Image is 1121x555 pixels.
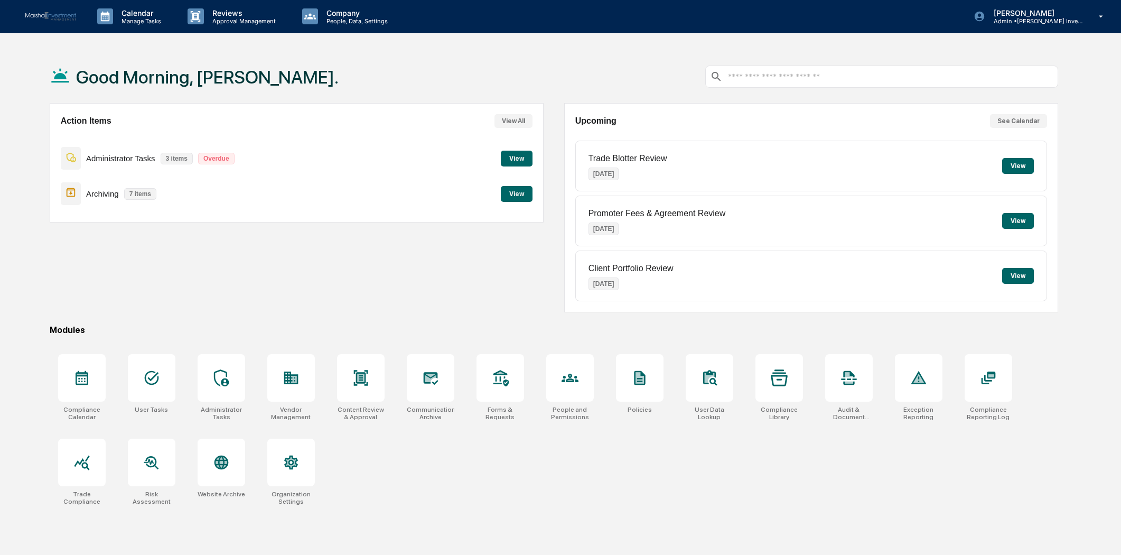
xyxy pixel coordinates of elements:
[477,406,524,421] div: Forms & Requests
[267,491,315,505] div: Organization Settings
[501,186,533,202] button: View
[58,406,106,421] div: Compliance Calendar
[198,153,235,164] p: Overdue
[113,17,166,25] p: Manage Tasks
[588,209,726,218] p: Promoter Fees & Agreement Review
[588,168,619,180] p: [DATE]
[198,491,245,498] div: Website Archive
[985,17,1083,25] p: Admin • [PERSON_NAME] Investment Management
[135,406,168,413] div: User Tasks
[407,406,454,421] div: Communications Archive
[588,277,619,290] p: [DATE]
[895,406,942,421] div: Exception Reporting
[204,17,281,25] p: Approval Management
[198,406,245,421] div: Administrator Tasks
[86,154,155,163] p: Administrator Tasks
[501,151,533,166] button: View
[985,8,1083,17] p: [PERSON_NAME]
[1002,213,1034,229] button: View
[588,154,667,163] p: Trade Blotter Review
[494,114,533,128] button: View All
[318,8,393,17] p: Company
[628,406,652,413] div: Policies
[501,188,533,198] a: View
[588,223,619,235] p: [DATE]
[76,67,339,88] h1: Good Morning, [PERSON_NAME].
[337,406,385,421] div: Content Review & Approval
[58,491,106,505] div: Trade Compliance
[86,189,119,198] p: Archiving
[161,153,193,164] p: 3 items
[501,153,533,163] a: View
[686,406,733,421] div: User Data Lookup
[267,406,315,421] div: Vendor Management
[990,114,1047,128] button: See Calendar
[588,264,674,273] p: Client Portfolio Review
[965,406,1012,421] div: Compliance Reporting Log
[318,17,393,25] p: People, Data, Settings
[124,188,156,200] p: 7 items
[61,116,111,126] h2: Action Items
[50,325,1059,335] div: Modules
[825,406,873,421] div: Audit & Document Logs
[755,406,803,421] div: Compliance Library
[204,8,281,17] p: Reviews
[1002,268,1034,284] button: View
[1002,158,1034,174] button: View
[546,406,594,421] div: People and Permissions
[25,12,76,21] img: logo
[113,8,166,17] p: Calendar
[128,491,175,505] div: Risk Assessment
[575,116,616,126] h2: Upcoming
